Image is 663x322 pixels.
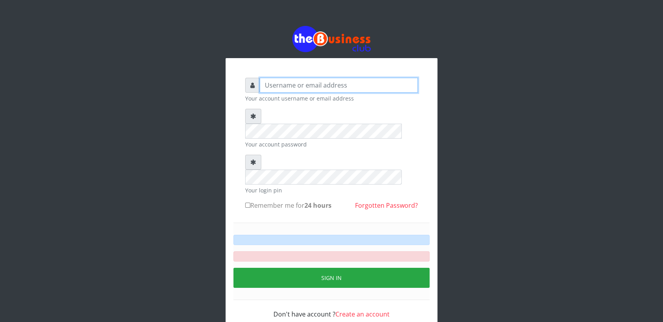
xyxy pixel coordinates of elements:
input: Remember me for24 hours [245,203,250,208]
small: Your account password [245,140,418,148]
div: Don't have account ? [245,300,418,319]
input: Username or email address [260,78,418,93]
a: Create an account [335,310,390,318]
small: Your login pin [245,186,418,194]
a: Forgotten Password? [355,201,418,210]
label: Remember me for [245,201,331,210]
b: 24 hours [304,201,331,210]
small: Your account username or email address [245,94,418,102]
button: Sign in [233,268,430,288]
